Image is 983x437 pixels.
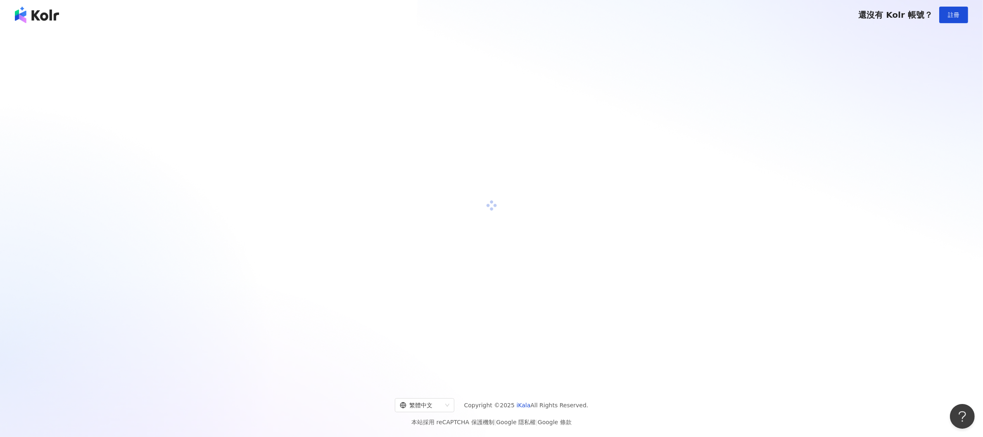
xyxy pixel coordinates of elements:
[858,10,933,20] span: 還沒有 Kolr 帳號？
[517,402,531,409] a: iKala
[400,399,442,412] div: 繁體中文
[411,417,571,427] span: 本站採用 reCAPTCHA 保護機制
[538,419,572,425] a: Google 條款
[464,400,589,410] span: Copyright © 2025 All Rights Reserved.
[950,404,975,429] iframe: Help Scout Beacon - Open
[496,419,536,425] a: Google 隱私權
[536,419,538,425] span: |
[948,12,959,18] span: 註冊
[494,419,496,425] span: |
[15,7,59,23] img: logo
[939,7,968,23] button: 註冊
